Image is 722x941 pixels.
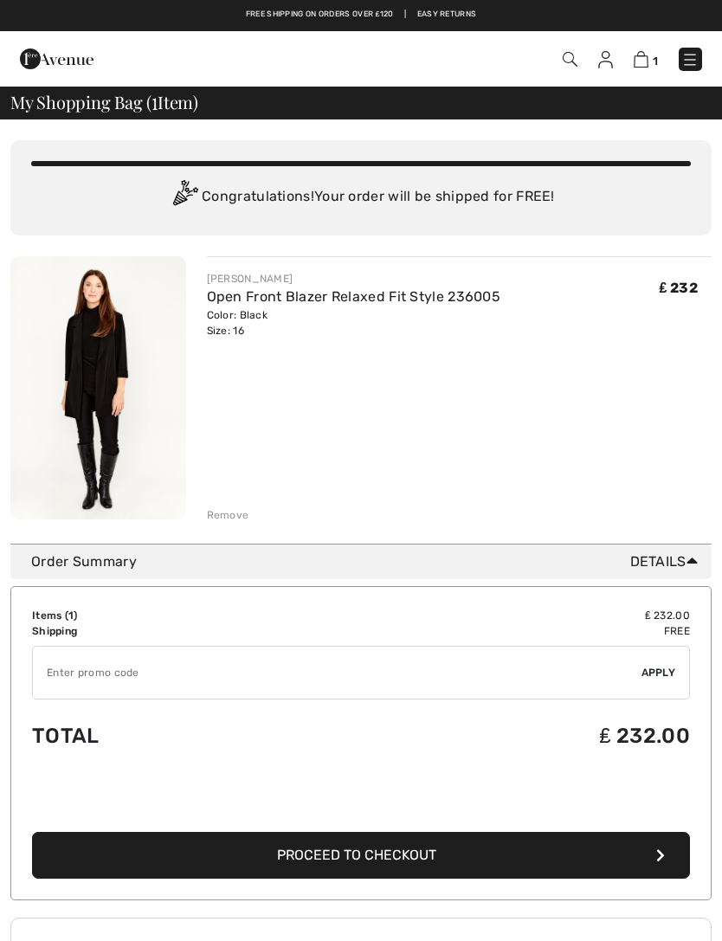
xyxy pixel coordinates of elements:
span: Apply [641,665,676,680]
a: 1 [634,48,658,69]
td: ₤ 232.00 [312,706,690,765]
iframe: PayPal [32,778,690,826]
a: Easy Returns [417,9,477,21]
div: Congratulations! Your order will be shipped for FREE! [31,180,691,215]
td: Shipping [32,623,312,639]
a: 1ère Avenue [20,49,93,66]
img: Shopping Bag [634,51,648,68]
span: 1 [653,55,658,68]
span: My Shopping Bag ( Item) [10,93,198,111]
a: Free shipping on orders over ₤120 [246,9,394,21]
td: Total [32,706,312,765]
img: My Info [598,51,613,68]
span: | [404,9,406,21]
span: 1 [68,609,74,622]
td: Items ( ) [32,608,312,623]
div: [PERSON_NAME] [207,271,501,287]
img: Menu [681,51,699,68]
div: Color: Black Size: 16 [207,307,501,338]
span: Details [630,551,705,572]
td: ₤ 232.00 [312,608,690,623]
img: Open Front Blazer Relaxed Fit Style 236005 [10,256,186,519]
span: Proceed to Checkout [277,847,436,863]
div: Order Summary [31,551,705,572]
span: ₤ 232 [660,280,698,296]
button: Proceed to Checkout [32,832,690,879]
div: Remove [207,507,249,523]
td: Free [312,623,690,639]
a: Open Front Blazer Relaxed Fit Style 236005 [207,288,501,305]
img: Search [563,52,577,67]
img: Congratulation2.svg [167,180,202,215]
img: 1ère Avenue [20,42,93,76]
input: Promo code [33,647,641,699]
span: 1 [151,89,158,112]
